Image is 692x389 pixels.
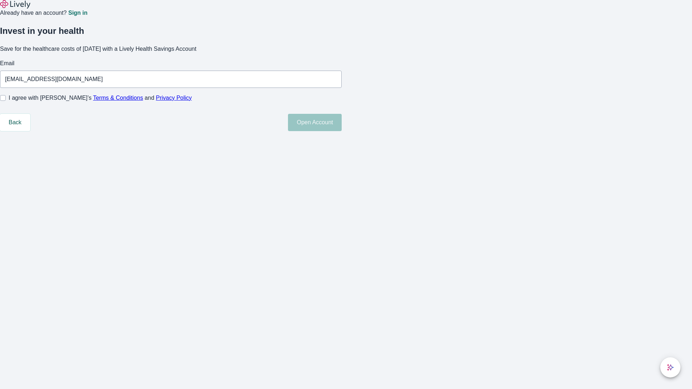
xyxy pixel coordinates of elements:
button: chat [660,357,680,377]
span: I agree with [PERSON_NAME]’s and [9,94,192,102]
svg: Lively AI Assistant [667,364,674,371]
a: Sign in [68,10,87,16]
a: Terms & Conditions [93,95,143,101]
a: Privacy Policy [156,95,192,101]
